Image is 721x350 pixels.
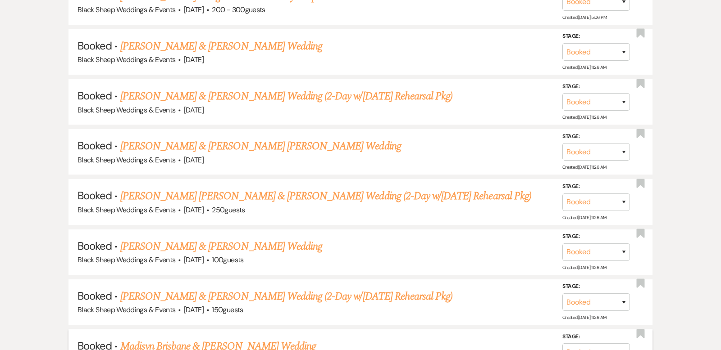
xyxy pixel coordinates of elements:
span: Black Sheep Weddings & Events [78,205,175,215]
span: Black Sheep Weddings & Events [78,5,175,14]
span: Created: [DATE] 11:26 AM [562,64,606,70]
span: [DATE] [184,205,204,215]
span: Black Sheep Weddings & Events [78,255,175,265]
label: Stage: [562,82,630,92]
span: Booked [78,239,112,253]
span: [DATE] [184,255,204,265]
label: Stage: [562,232,630,242]
label: Stage: [562,332,630,342]
span: Created: [DATE] 5:06 PM [562,14,607,20]
span: 150 guests [212,305,243,314]
a: [PERSON_NAME] & [PERSON_NAME] Wedding [120,238,322,255]
span: [DATE] [184,105,204,115]
span: 200 - 300 guests [212,5,265,14]
span: Booked [78,39,112,53]
span: 250 guests [212,205,245,215]
span: Created: [DATE] 11:26 AM [562,114,606,120]
label: Stage: [562,132,630,142]
label: Stage: [562,182,630,192]
span: Booked [78,188,112,202]
span: Booked [78,89,112,103]
span: Created: [DATE] 11:26 AM [562,164,606,170]
span: Black Sheep Weddings & Events [78,155,175,165]
span: Created: [DATE] 11:26 AM [562,265,606,270]
a: [PERSON_NAME] [PERSON_NAME] & [PERSON_NAME] Wedding (2-Day w/[DATE] Rehearsal Pkg) [120,188,531,204]
a: [PERSON_NAME] & [PERSON_NAME] Wedding [120,38,322,54]
span: [DATE] [184,305,204,314]
span: [DATE] [184,5,204,14]
span: Booked [78,289,112,303]
span: Black Sheep Weddings & Events [78,105,175,115]
a: [PERSON_NAME] & [PERSON_NAME] Wedding (2-Day w/[DATE] Rehearsal Pkg) [120,288,453,305]
a: [PERSON_NAME] & [PERSON_NAME] Wedding (2-Day w/[DATE] Rehearsal Pkg) [120,88,453,104]
span: [DATE] [184,155,204,165]
a: [PERSON_NAME] & [PERSON_NAME] [PERSON_NAME] Wedding [120,138,401,154]
span: Black Sheep Weddings & Events [78,305,175,314]
span: [DATE] [184,55,204,64]
label: Stage: [562,31,630,41]
span: 100 guests [212,255,243,265]
span: Created: [DATE] 11:26 AM [562,314,606,320]
span: Created: [DATE] 11:26 AM [562,215,606,220]
label: Stage: [562,282,630,292]
span: Black Sheep Weddings & Events [78,55,175,64]
span: Booked [78,139,112,153]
